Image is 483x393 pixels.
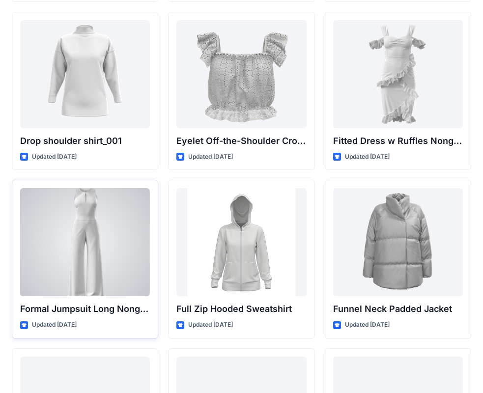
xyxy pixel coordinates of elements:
p: Fitted Dress w Ruffles Nongraded [333,134,463,148]
a: Funnel Neck Padded Jacket [333,188,463,296]
p: Updated [DATE] [32,320,77,330]
p: Formal Jumpsuit Long Nongraded [20,302,150,316]
p: Updated [DATE] [345,320,390,330]
p: Funnel Neck Padded Jacket [333,302,463,316]
p: Full Zip Hooded Sweatshirt [176,302,306,316]
p: Updated [DATE] [345,152,390,162]
p: Updated [DATE] [32,152,77,162]
p: Updated [DATE] [188,152,233,162]
p: Updated [DATE] [188,320,233,330]
a: Formal Jumpsuit Long Nongraded [20,188,150,296]
a: Full Zip Hooded Sweatshirt [176,188,306,296]
a: Drop shoulder shirt_001 [20,20,150,128]
a: Fitted Dress w Ruffles Nongraded [333,20,463,128]
p: Eyelet Off-the-Shoulder Crop Top with Ruffle Straps [176,134,306,148]
p: Drop shoulder shirt_001 [20,134,150,148]
a: Eyelet Off-the-Shoulder Crop Top with Ruffle Straps [176,20,306,128]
